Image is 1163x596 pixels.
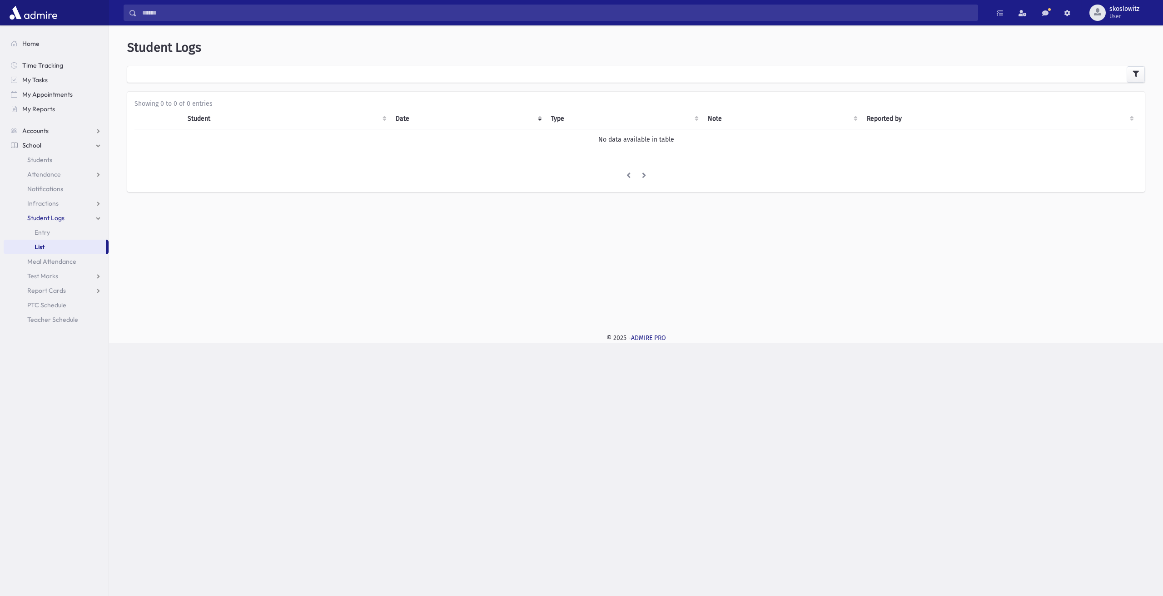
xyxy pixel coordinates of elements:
[4,196,109,211] a: Infractions
[4,58,109,73] a: Time Tracking
[22,90,73,99] span: My Appointments
[27,286,66,295] span: Report Cards
[631,334,666,342] a: ADMIRE PRO
[27,170,61,178] span: Attendance
[22,127,49,135] span: Accounts
[702,108,861,129] th: Note: activate to sort column ascending
[861,108,1138,129] th: Reported by: activate to sort column ascending
[1109,13,1139,20] span: User
[22,61,63,69] span: Time Tracking
[27,185,63,193] span: Notifications
[134,99,1138,108] div: Showing 0 to 0 of 0 entries
[390,108,546,129] th: Date: activate to sort column ascending
[27,214,65,222] span: Student Logs
[127,40,201,55] span: Student Logs
[22,105,55,113] span: My Reports
[27,301,66,309] span: PTC Schedule
[1109,5,1139,13] span: skoslowitz
[4,240,106,254] a: List
[4,283,109,298] a: Report Cards
[22,39,40,48] span: Home
[7,4,60,22] img: AdmirePro
[182,108,390,129] th: Student: activate to sort column ascending
[4,312,109,327] a: Teacher Schedule
[4,73,109,87] a: My Tasks
[27,272,58,280] span: Test Marks
[4,211,109,225] a: Student Logs
[4,254,109,269] a: Meal Attendance
[27,257,76,266] span: Meal Attendance
[22,76,48,84] span: My Tasks
[4,298,109,312] a: PTC Schedule
[4,36,109,51] a: Home
[35,243,45,251] span: List
[35,228,50,236] span: Entry
[4,102,109,116] a: My Reports
[4,138,109,153] a: School
[4,123,109,138] a: Accounts
[4,87,109,102] a: My Appointments
[27,315,78,324] span: Teacher Schedule
[134,129,1138,150] td: No data available in table
[124,333,1148,343] div: © 2025 -
[22,141,41,149] span: School
[4,167,109,182] a: Attendance
[27,199,59,207] span: Infractions
[546,108,702,129] th: Type: activate to sort column ascending
[4,269,109,283] a: Test Marks
[27,156,52,164] span: Students
[4,153,109,167] a: Students
[137,5,978,21] input: Search
[4,225,109,240] a: Entry
[4,182,109,196] a: Notifications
